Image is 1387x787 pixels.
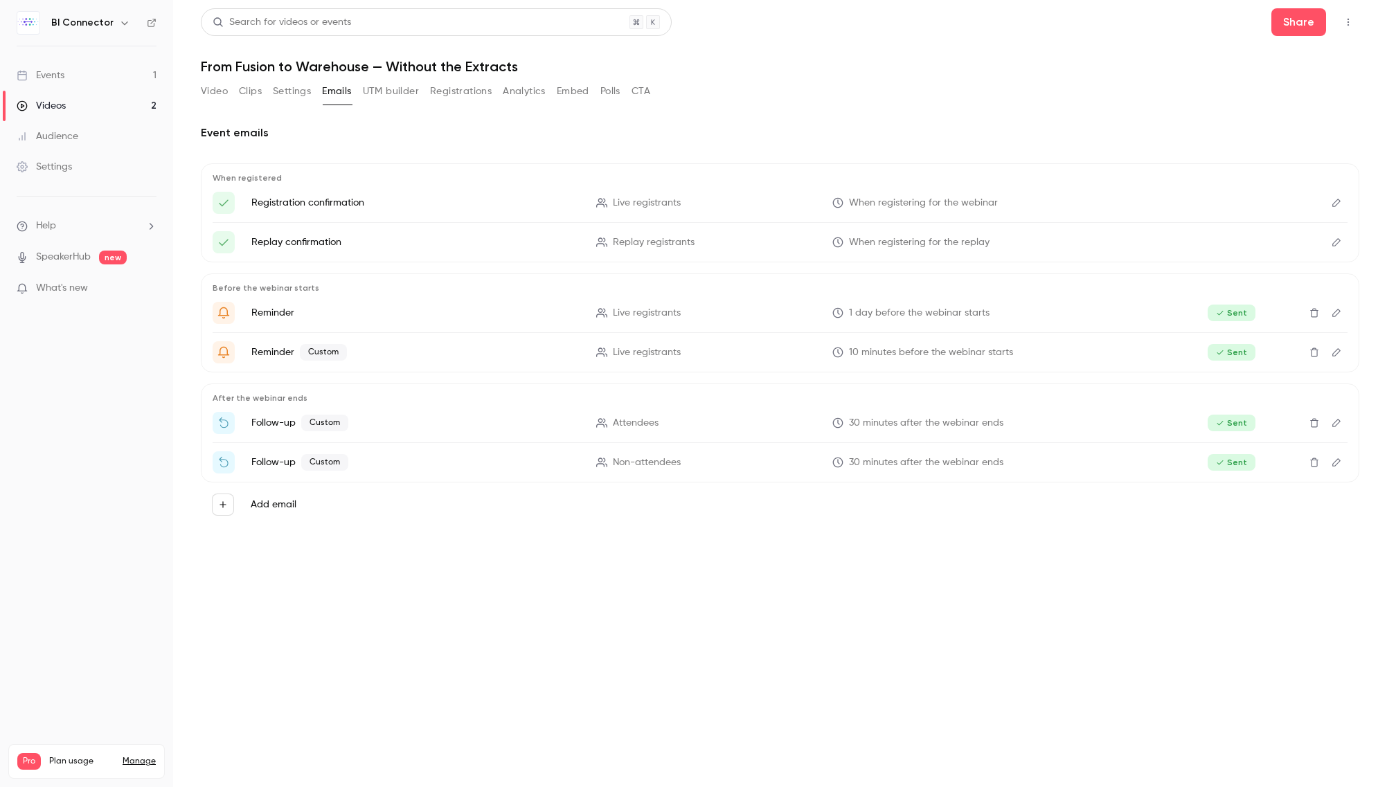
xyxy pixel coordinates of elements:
span: Non-attendees [613,455,681,470]
li: Thanks for attending {{ event_name }} [213,412,1348,434]
span: Live registrants [613,306,681,320]
label: Add email [251,498,296,512]
div: Settings [17,160,72,174]
span: What's new [36,281,88,296]
li: help-dropdown-opener [17,219,156,233]
p: Replay confirmation [251,235,580,249]
span: Live registrants [613,345,681,360]
button: Edit [1325,341,1348,363]
button: Embed [557,80,589,102]
img: BI Connector [17,12,39,34]
span: Custom [301,454,348,471]
li: Here's your access link to {{ event_name }}! [213,231,1348,253]
span: Custom [301,415,348,431]
div: Events [17,69,64,82]
button: Edit [1325,192,1348,214]
span: 30 minutes after the webinar ends [849,455,1003,470]
button: Edit [1325,302,1348,324]
p: After the webinar ends [213,392,1348,404]
button: Edit [1325,231,1348,253]
button: Edit [1325,451,1348,473]
li: Here's your access link to {{ event_name }}! [213,192,1348,214]
span: 30 minutes after the webinar ends [849,416,1003,431]
p: Follow-up [251,454,580,471]
button: Top Bar Actions [1337,11,1359,33]
button: CTA [632,80,650,102]
button: Delete [1303,302,1325,324]
button: Analytics [503,80,546,102]
p: Follow-up [251,415,580,431]
a: SpeakerHub [36,250,91,264]
h6: BI Connector [51,16,114,30]
button: UTM builder [363,80,419,102]
h2: Event emails [201,125,1359,141]
span: Custom [300,344,347,361]
div: Search for videos or events [213,15,351,30]
button: Registrations [430,80,492,102]
p: Registration confirmation [251,196,580,210]
li: {{ event_name }} is about to go live [213,341,1348,363]
span: new [99,251,127,264]
span: Sent [1208,344,1255,361]
button: Video [201,80,228,102]
span: When registering for the replay [849,235,990,250]
button: Emails [322,80,351,102]
a: Manage [123,756,156,767]
p: When registered [213,172,1348,183]
span: Help [36,219,56,233]
span: Sent [1208,454,1255,471]
button: Delete [1303,451,1325,473]
button: Settings [273,80,311,102]
button: Clips [239,80,262,102]
span: 10 minutes before the webinar starts [849,345,1013,360]
p: Reminder [251,306,580,320]
button: Delete [1303,412,1325,434]
button: Share [1271,8,1326,36]
p: Reminder [251,344,580,361]
span: Sent [1208,305,1255,321]
span: Plan usage [49,756,114,767]
li: Watch the replay of {{ event_name }} [213,451,1348,473]
li: Get Ready for '{{ event_name }}' tomorrow! [213,302,1348,324]
p: Before the webinar starts [213,282,1348,293]
span: Sent [1208,415,1255,431]
span: Replay registrants [613,235,695,250]
button: Edit [1325,412,1348,434]
h1: From Fusion to Warehouse — Without the Extracts [201,58,1359,75]
div: Audience [17,129,78,143]
button: Delete [1303,341,1325,363]
div: Videos [17,99,66,113]
button: Polls [600,80,620,102]
span: Live registrants [613,196,681,210]
span: Attendees [613,416,659,431]
span: 1 day before the webinar starts [849,306,990,320]
span: Pro [17,753,41,770]
span: When registering for the webinar [849,196,998,210]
